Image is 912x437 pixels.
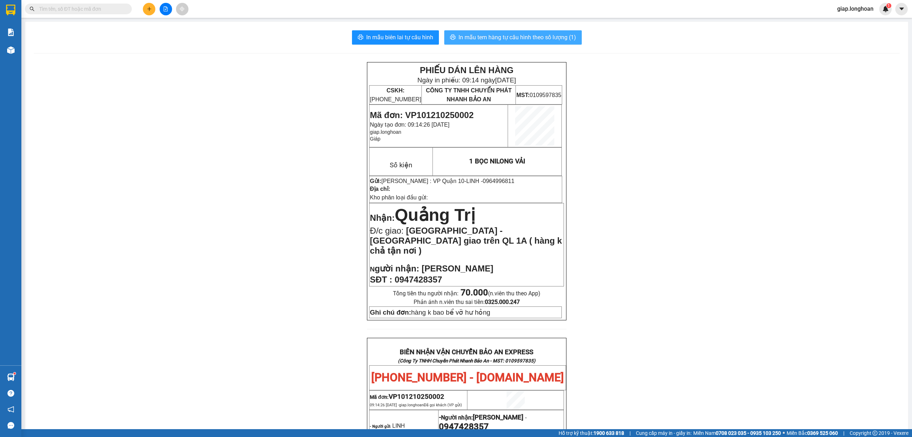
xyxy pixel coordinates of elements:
button: printerIn mẫu biên lai tự cấu hình [352,30,439,45]
span: Mã đơn: [370,394,444,400]
sup: 1 [886,3,891,8]
span: [GEOGRAPHIC_DATA] - [GEOGRAPHIC_DATA] giao trên QL 1A ( hàng k chả tận nơi ) [370,226,562,255]
span: Kho phân loại đầu gửi: [370,194,428,200]
span: Miền Nam [693,429,781,437]
button: file-add [160,3,172,15]
span: question-circle [7,390,14,397]
img: icon-new-feature [882,6,889,12]
strong: N [370,265,419,273]
span: notification [7,406,14,413]
button: printerIn mẫu tem hàng tự cấu hình theo số lượng (1) [444,30,582,45]
span: Hỗ trợ kỹ thuật: [559,429,624,437]
strong: 0325.000.247 [485,299,520,305]
span: Miền Bắc [787,429,838,437]
span: Ngày tạo đơn: 09:14:26 [DATE] [370,122,449,128]
span: 09:14:26 [DATE] - [370,403,462,407]
span: copyright [872,431,877,436]
span: 0947428357 [395,275,442,284]
span: LINH - [466,178,514,184]
img: solution-icon [7,29,15,36]
span: | [629,429,631,437]
span: (n.viên thu theo App) [461,290,540,297]
span: ⚪️ [783,432,785,435]
span: Giáp [370,136,380,142]
span: [PERSON_NAME] [421,264,493,273]
span: 1 BỌC NILONG VẢI [469,157,525,165]
span: 0947428357 [439,422,489,432]
strong: 0708 023 035 - 0935 103 250 [716,430,781,436]
span: 0109597835 [516,92,561,98]
span: 0964996811 [483,178,514,184]
img: warehouse-icon [7,46,15,54]
span: [PHONE_NUMBER] - [DOMAIN_NAME] [371,371,564,384]
span: [PHONE_NUMBER] [3,24,54,37]
span: 1 [887,3,890,8]
sup: 1 [14,372,16,375]
strong: CSKH: [20,24,38,30]
strong: SĐT : [370,275,392,284]
strong: 70.000 [461,288,488,298]
span: gười nhận: [375,264,419,273]
span: [PERSON_NAME] [473,413,523,421]
span: caret-down [898,6,905,12]
strong: 0369 525 060 [807,430,838,436]
span: In mẫu biên lai tự cấu hình [366,33,433,42]
span: Nhận: [370,213,395,223]
span: search [30,6,35,11]
strong: - Người gửi: [370,424,391,429]
span: Số kiện [390,161,412,169]
span: CÔNG TY TNHH CHUYỂN PHÁT NHANH BẢO AN [426,87,512,102]
strong: CSKH: [387,87,405,93]
strong: 1900 633 818 [594,430,624,436]
strong: (Công Ty TNHH Chuyển Phát Nhanh Bảo An - MST: 0109597835) [398,358,535,364]
span: file-add [163,6,168,11]
strong: Ghi chú đơn: [370,309,411,316]
span: Người nhận: [441,414,523,421]
strong: Địa chỉ: [370,186,390,192]
span: Tổng tiền thu người nhận: [393,290,540,297]
span: plus [147,6,152,11]
span: Cung cấp máy in - giấy in: [636,429,691,437]
span: Ngày in phiếu: 09:10 ngày [48,14,146,22]
span: aim [180,6,185,11]
img: logo-vxr [6,5,15,15]
span: Đ/c giao: [370,226,406,235]
span: giap.longhoan [831,4,879,13]
span: VP101210250002 [389,393,444,401]
span: Mã đơn: VP101210250002 [370,110,473,120]
span: CÔNG TY TNHH CHUYỂN PHÁT NHANH BẢO AN [56,24,142,37]
strong: BIÊN NHẬN VẬN CHUYỂN BẢO AN EXPRESS [400,348,533,356]
span: Quảng Trị [395,205,475,224]
span: Đã gọi khách (VP gửi) [424,403,462,407]
span: printer [450,34,456,41]
strong: Gửi: [370,178,381,184]
input: Tìm tên, số ĐT hoặc mã đơn [39,5,123,13]
strong: MST: [516,92,529,98]
span: In mẫu tem hàng tự cấu hình theo số lượng (1) [458,33,576,42]
span: giap.longhoan [370,129,401,135]
span: [PERSON_NAME] : VP Quận 10 [382,178,465,184]
span: | [843,429,844,437]
span: - [523,414,527,421]
span: [PHONE_NUMBER] [370,87,421,102]
span: Mã đơn: VP101210250001 [3,43,107,53]
span: Ngày in phiếu: 09:14 ngày [417,76,516,84]
button: caret-down [895,3,908,15]
strong: PHIẾU DÁN LÊN HÀNG [50,3,144,13]
span: message [7,422,14,429]
button: plus [143,3,155,15]
span: printer [358,34,363,41]
span: giap.longhoan [399,403,462,407]
span: Phản ánh n.viên thu sai tiền: [414,299,520,305]
span: [DATE] [495,76,516,84]
strong: - [439,413,523,421]
img: warehouse-icon [7,374,15,381]
button: aim [176,3,188,15]
span: - [464,178,514,184]
strong: PHIẾU DÁN LÊN HÀNG [420,65,513,75]
span: hàng k bao bể vỡ hư hỏng [370,309,490,316]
